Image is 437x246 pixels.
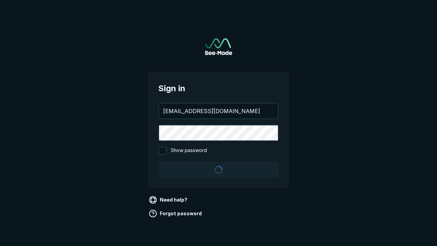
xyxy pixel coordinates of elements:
a: Go to sign in [205,38,232,55]
a: Need help? [147,194,190,205]
input: your@email.com [159,104,278,119]
span: Sign in [158,82,279,95]
img: See-Mode Logo [205,38,232,55]
span: Show password [171,147,207,155]
a: Forgot password [147,208,205,219]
